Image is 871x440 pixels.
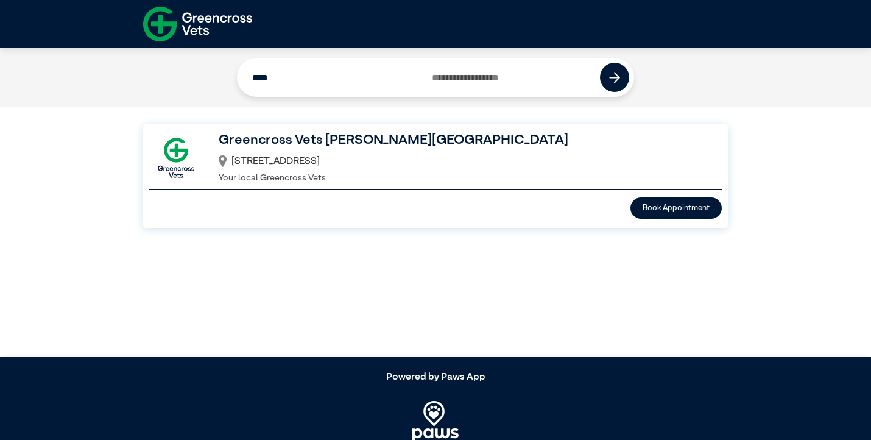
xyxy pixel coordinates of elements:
[609,72,621,83] img: icon-right
[149,131,203,185] img: GX-Square.png
[143,372,728,383] h5: Powered by Paws App
[630,197,722,219] button: Book Appointment
[219,172,707,185] p: Your local Greencross Vets
[421,58,601,97] input: Search by Postcode
[242,58,421,97] input: Search by Clinic Name
[219,151,707,172] div: [STREET_ADDRESS]
[219,130,707,151] h3: Greencross Vets [PERSON_NAME][GEOGRAPHIC_DATA]
[143,3,252,45] img: f-logo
